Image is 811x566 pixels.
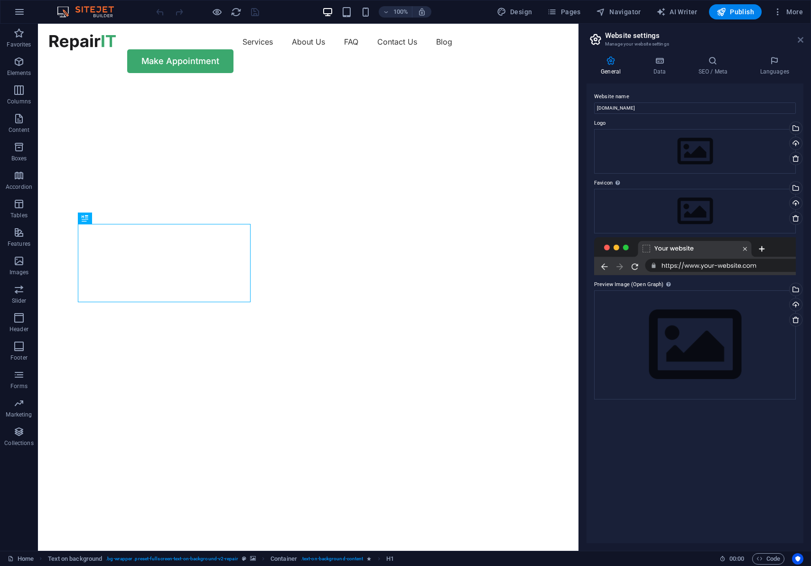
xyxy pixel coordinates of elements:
button: AI Writer [653,4,701,19]
p: Accordion [6,183,32,191]
button: Publish [709,4,762,19]
p: Tables [10,212,28,219]
label: Website name [594,91,796,102]
span: Click to select. Double-click to edit [48,553,103,565]
button: More [769,4,807,19]
span: . bg-wrapper .preset-fullscreen-text-on-background-v2-repair [106,553,238,565]
label: Logo [594,118,796,129]
i: This element contains a background [250,556,256,561]
img: Editor Logo [55,6,126,18]
span: Navigator [596,7,641,17]
button: reload [230,6,242,18]
span: AI Writer [656,7,698,17]
p: Features [8,240,30,248]
button: Click here to leave preview mode and continue editing [211,6,223,18]
p: Forms [10,382,28,390]
a: Click to cancel selection. Double-click to open Pages [8,553,34,565]
div: Select files from the file manager, stock photos, or upload file(s) [594,290,796,399]
p: Images [9,269,29,276]
span: Code [756,553,780,565]
span: Pages [547,7,580,17]
button: Usercentrics [792,553,803,565]
span: 00 00 [729,553,744,565]
i: Element contains an animation [367,556,371,561]
p: Columns [7,98,31,105]
p: Header [9,325,28,333]
span: : [736,555,737,562]
h4: General [587,56,639,76]
span: More [773,7,803,17]
div: Select files from the file manager, stock photos, or upload file(s) [594,129,796,174]
p: Favorites [7,41,31,48]
p: Elements [7,69,31,77]
h2: Website settings [605,31,803,40]
div: Design (Ctrl+Alt+Y) [493,4,536,19]
h4: Data [639,56,684,76]
button: Pages [543,4,584,19]
i: On resize automatically adjust zoom level to fit chosen device. [418,8,426,16]
div: Select files from the file manager, stock photos, or upload file(s) [594,189,796,233]
h4: SEO / Meta [684,56,746,76]
span: Click to select. Double-click to edit [386,553,394,565]
h4: Languages [746,56,803,76]
p: Slider [12,297,27,305]
span: . text-on-background-content [301,553,364,565]
input: Name... [594,102,796,114]
span: Publish [717,7,754,17]
button: Design [493,4,536,19]
p: Content [9,126,29,134]
i: Reload page [231,7,242,18]
p: Boxes [11,155,27,162]
label: Favicon [594,177,796,189]
label: Preview Image (Open Graph) [594,279,796,290]
h6: Session time [719,553,745,565]
p: Collections [4,439,33,447]
p: Marketing [6,411,32,418]
p: Footer [10,354,28,362]
span: Design [497,7,532,17]
button: Navigator [592,4,645,19]
button: Code [752,553,784,565]
h6: 100% [393,6,408,18]
h3: Manage your website settings [605,40,784,48]
i: This element is a customizable preset [242,556,246,561]
nav: breadcrumb [48,553,394,565]
button: 100% [379,6,412,18]
span: Click to select. Double-click to edit [270,553,297,565]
